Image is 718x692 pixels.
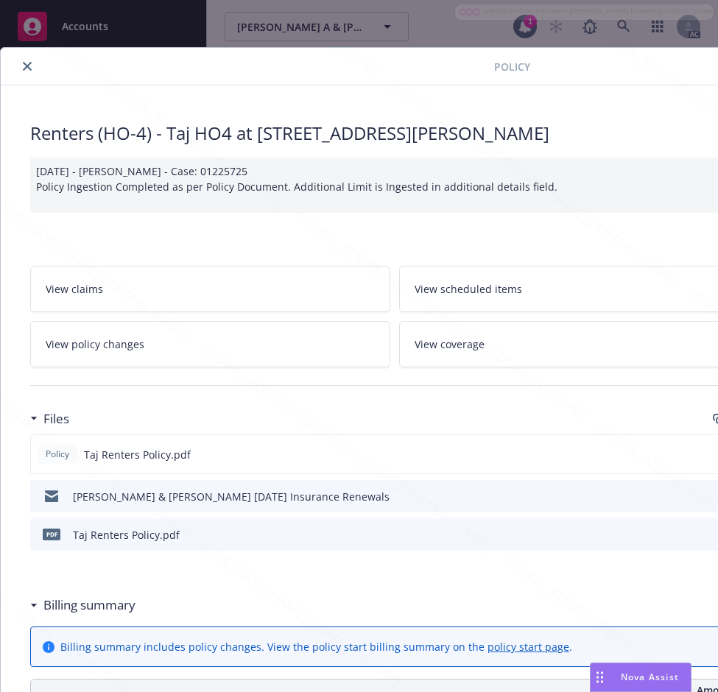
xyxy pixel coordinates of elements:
[43,409,69,428] h3: Files
[73,489,390,504] div: [PERSON_NAME] & [PERSON_NAME] [DATE] Insurance Renewals
[18,57,36,75] button: close
[591,663,609,691] div: Drag to move
[46,281,103,297] span: View claims
[43,596,135,615] h3: Billing summary
[43,448,72,461] span: Policy
[30,321,390,367] a: View policy changes
[30,409,69,428] div: Files
[30,266,390,312] a: View claims
[590,663,691,692] button: Nova Assist
[488,640,569,654] a: policy start page
[415,336,485,352] span: View coverage
[621,671,679,683] span: Nova Assist
[494,59,530,74] span: Policy
[46,336,144,352] span: View policy changes
[60,639,572,654] div: Billing summary includes policy changes. View the policy start billing summary on the .
[415,281,522,297] span: View scheduled items
[43,529,60,540] span: pdf
[73,527,180,543] div: Taj Renters Policy.pdf
[84,447,191,462] span: Taj Renters Policy.pdf
[30,596,135,615] div: Billing summary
